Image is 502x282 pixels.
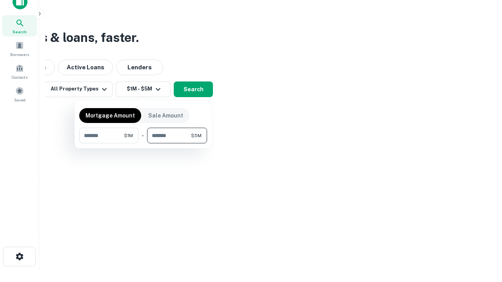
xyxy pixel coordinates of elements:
[124,132,133,139] span: $1M
[463,219,502,257] iframe: Chat Widget
[148,111,183,120] p: Sale Amount
[191,132,202,139] span: $5M
[85,111,135,120] p: Mortgage Amount
[142,128,144,143] div: -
